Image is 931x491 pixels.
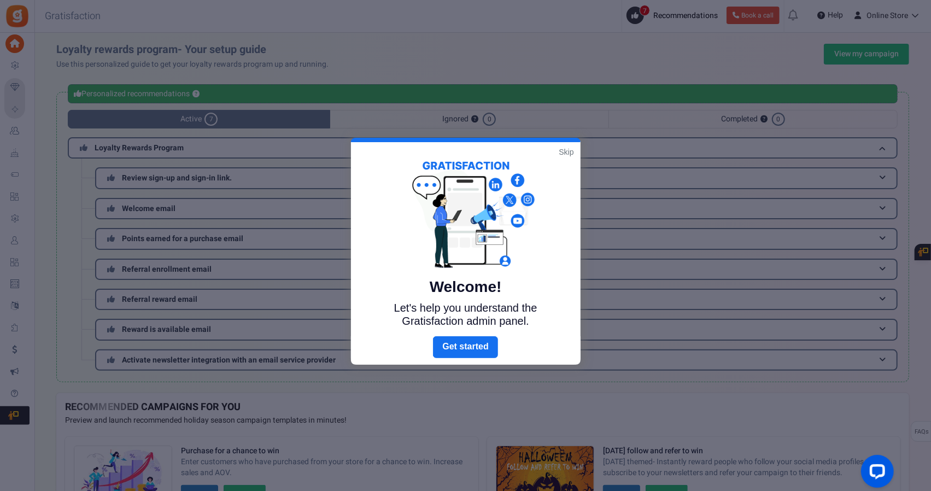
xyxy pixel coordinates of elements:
a: Skip [559,147,573,157]
h5: Welcome! [376,278,556,296]
p: Let's help you understand the Gratisfaction admin panel. [376,301,556,328]
a: Next [433,336,497,358]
